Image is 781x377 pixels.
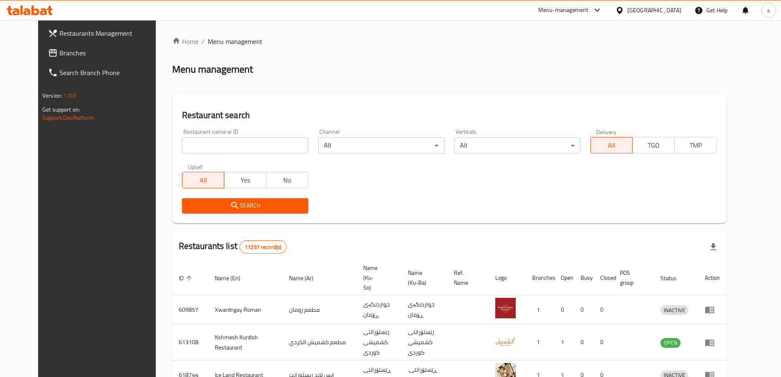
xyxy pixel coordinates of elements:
[179,273,194,283] span: ID
[182,198,308,213] button: Search
[660,338,681,348] div: OPEN
[189,201,302,211] span: Search
[182,172,224,188] button: All
[363,263,392,292] span: Name (Ku-So)
[594,139,629,151] span: All
[172,37,198,46] a: Home
[266,172,308,188] button: No
[678,139,713,151] span: TMP
[594,324,613,361] td: 0
[41,23,168,43] a: Restaurants Management
[594,260,613,295] th: Closed
[454,268,479,288] span: Ref. Name
[41,63,168,82] a: Search Branch Phone
[594,295,613,324] td: 0
[401,324,447,361] td: رێستۆرانتی کشمیشى كوردى
[538,5,589,15] div: Menu-management
[282,295,357,324] td: مطعم رومان
[704,237,723,257] div: Export file
[495,298,516,318] img: Xwardngay Roman
[172,295,208,324] td: 609857
[208,324,282,361] td: Kshmesh Kurdish Restaurant
[632,137,674,153] button: TGO
[574,295,594,324] td: 0
[269,174,305,186] span: No
[64,90,76,101] span: 1.0.0
[172,63,253,76] h2: Menu management
[357,324,401,361] td: رێستۆرانتی کشمیشى كوردى
[186,174,221,186] span: All
[282,324,357,361] td: مطعم كشميش الكردي
[357,295,401,324] td: خواردنگەی ڕۆمان
[208,295,282,324] td: Xwardngay Roman
[495,331,516,351] img: Kshmesh Kurdish Restaurant
[620,268,644,288] span: POS group
[705,338,720,347] div: Menu
[228,174,263,186] span: Yes
[674,137,717,153] button: TMP
[240,243,286,251] span: 11297 record(s)
[59,48,162,58] span: Branches
[554,260,574,295] th: Open
[596,129,617,135] label: Delivery
[42,90,62,101] span: Version:
[698,260,726,295] th: Action
[42,104,80,115] span: Get support on:
[208,37,262,46] span: Menu management
[59,68,162,78] span: Search Branch Phone
[526,260,554,295] th: Branches
[489,260,526,295] th: Logo
[182,137,308,154] input: Search for restaurant name or ID..
[224,172,266,188] button: Yes
[318,137,444,154] div: All
[526,295,554,324] td: 1
[172,37,726,46] nav: breadcrumb
[182,109,717,121] h2: Restaurant search
[401,295,447,324] td: خواردنگەی ڕۆمان
[705,305,720,315] div: Menu
[554,295,574,324] td: 0
[636,139,671,151] span: TGO
[627,6,681,15] div: [GEOGRAPHIC_DATA]
[172,324,208,361] td: 613108
[590,137,633,153] button: All
[289,273,324,283] span: Name (Ar)
[574,260,594,295] th: Busy
[660,273,687,283] span: Status
[215,273,251,283] span: Name (En)
[41,43,168,63] a: Branches
[660,306,688,315] span: INACTIVE
[59,28,162,38] span: Restaurants Management
[454,137,581,154] div: All
[660,338,681,347] span: OPEN
[202,37,205,46] li: /
[42,112,94,123] a: Support.OpsPlatform
[554,324,574,361] td: 1
[188,164,203,169] label: Upsell
[574,324,594,361] td: 0
[767,6,770,15] span: a
[408,268,437,288] span: Name (Ku-Ba)
[179,240,287,254] h2: Restaurants list
[239,240,287,254] div: Total records count
[526,324,554,361] td: 1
